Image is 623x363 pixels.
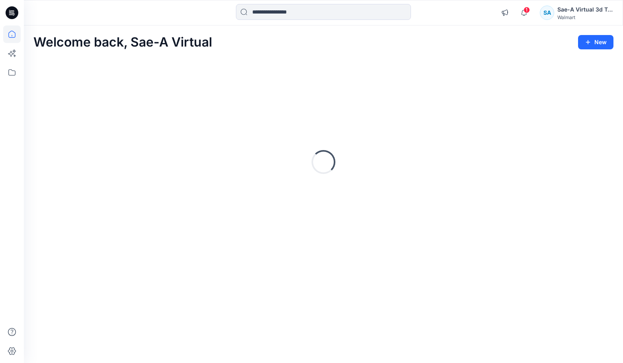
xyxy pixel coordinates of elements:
button: New [578,35,613,49]
span: 1 [524,7,530,13]
div: Sae-A Virtual 3d Team [557,5,613,14]
div: Walmart [557,14,613,20]
h2: Welcome back, Sae-A Virtual [33,35,212,50]
div: SA [540,6,554,20]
